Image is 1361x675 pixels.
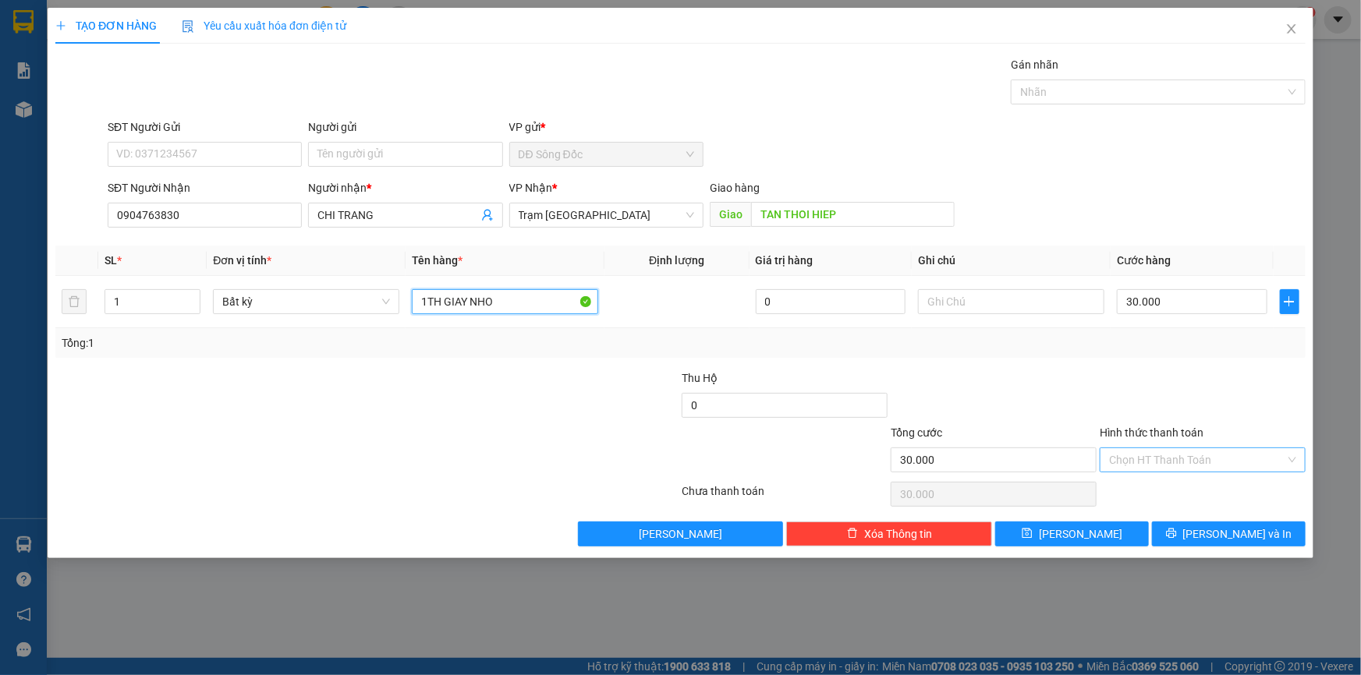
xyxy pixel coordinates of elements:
[681,482,890,510] div: Chưa thanh toán
[519,143,694,166] span: DĐ Sông Đốc
[182,19,346,32] span: Yêu cầu xuất hóa đơn điện tử
[519,203,694,227] span: Trạm Sài Gòn
[756,289,906,314] input: 0
[105,254,117,267] span: SL
[578,521,784,546] button: [PERSON_NAME]
[912,246,1111,276] th: Ghi chú
[649,254,704,267] span: Định lượng
[62,289,87,314] button: delete
[308,118,502,136] div: Người gửi
[412,254,463,267] span: Tên hàng
[509,118,704,136] div: VP gửi
[1152,521,1306,546] button: printer[PERSON_NAME] và In
[1285,23,1298,35] span: close
[1270,8,1313,51] button: Close
[108,118,302,136] div: SĐT Người Gửi
[1166,528,1177,540] span: printer
[786,521,992,546] button: deleteXóa Thông tin
[55,20,66,31] span: plus
[55,19,157,32] span: TẠO ĐƠN HÀNG
[1281,295,1299,308] span: plus
[891,426,942,439] span: Tổng cước
[751,202,955,227] input: Dọc đường
[62,334,526,352] div: Tổng: 1
[1022,528,1033,540] span: save
[412,289,598,314] input: VD: Bàn, Ghế
[308,179,502,196] div: Người nhận
[1183,525,1292,542] span: [PERSON_NAME] và In
[509,182,553,194] span: VP Nhận
[1039,525,1122,542] span: [PERSON_NAME]
[682,372,718,384] span: Thu Hộ
[864,525,932,542] span: Xóa Thông tin
[1011,58,1058,71] label: Gán nhãn
[481,209,494,221] span: user-add
[639,525,722,542] span: [PERSON_NAME]
[710,202,751,227] span: Giao
[1117,254,1171,267] span: Cước hàng
[710,182,760,194] span: Giao hàng
[108,179,302,196] div: SĐT Người Nhận
[1280,289,1299,314] button: plus
[995,521,1149,546] button: save[PERSON_NAME]
[918,289,1104,314] input: Ghi Chú
[213,254,271,267] span: Đơn vị tính
[756,254,813,267] span: Giá trị hàng
[222,290,390,313] span: Bất kỳ
[847,528,858,540] span: delete
[182,20,194,33] img: icon
[1100,426,1203,439] label: Hình thức thanh toán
